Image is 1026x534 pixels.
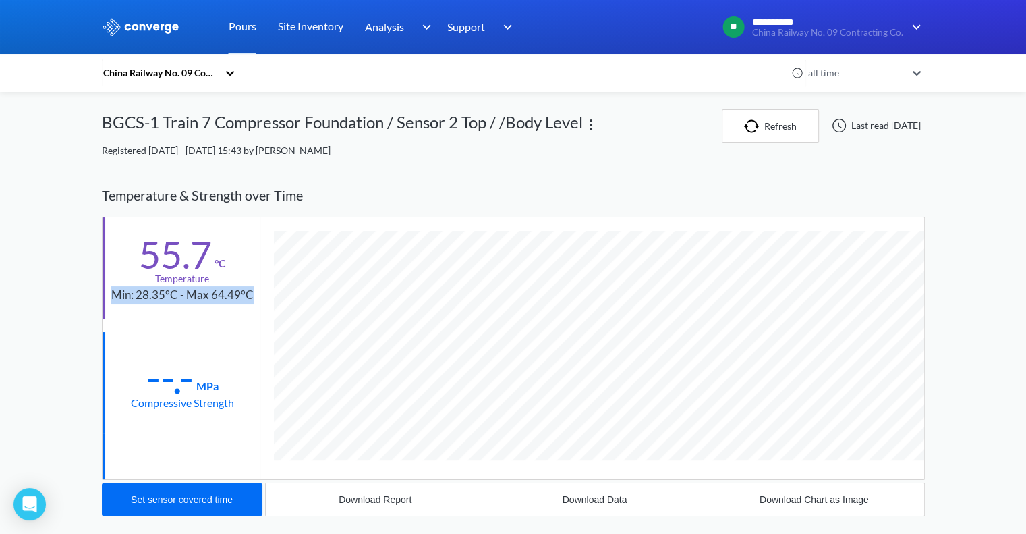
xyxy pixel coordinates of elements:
[752,28,903,38] span: China Railway No. 09 Contracting Co.
[494,19,516,35] img: downArrow.svg
[563,494,627,505] div: Download Data
[805,65,906,80] div: all time
[102,144,331,156] span: Registered [DATE] - [DATE] 15:43 by [PERSON_NAME]
[102,483,262,516] button: Set sensor covered time
[760,494,869,505] div: Download Chart as Image
[102,65,218,80] div: China Railway No. 09 Contracting Co.
[102,174,925,217] div: Temperature & Strength over Time
[339,494,411,505] div: Download Report
[583,117,599,133] img: more.svg
[413,19,434,35] img: downArrow.svg
[155,271,209,286] div: Temperature
[146,361,194,394] div: --.-
[903,19,925,35] img: downArrow.svg
[704,483,923,516] button: Download Chart as Image
[13,488,46,520] div: Open Intercom Messenger
[722,109,819,143] button: Refresh
[791,67,803,79] img: icon-clock.svg
[744,119,764,133] img: icon-refresh.svg
[485,483,704,516] button: Download Data
[111,286,254,304] div: Min: 28.35°C - Max 64.49°C
[102,18,180,36] img: logo_ewhite.svg
[102,109,583,143] div: BGCS-1 Train 7 Compressor Foundation / Sensor 2 Top / /Body Level
[824,117,925,134] div: Last read [DATE]
[266,483,485,516] button: Download Report
[131,494,233,505] div: Set sensor covered time
[365,18,404,35] span: Analysis
[447,18,485,35] span: Support
[139,238,212,271] div: 55.7
[131,394,234,411] div: Compressive Strength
